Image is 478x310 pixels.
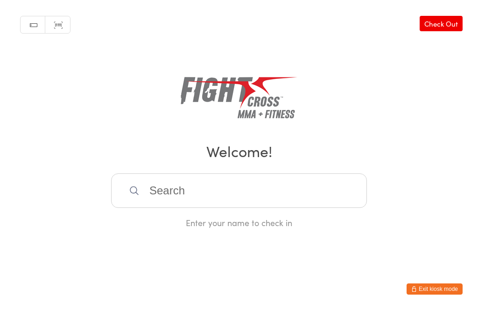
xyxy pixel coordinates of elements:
[181,62,297,127] img: Fightcross MMA & Fitness
[111,173,367,208] input: Search
[111,217,367,228] div: Enter your name to check in
[407,283,463,295] button: Exit kiosk mode
[420,16,463,31] a: Check Out
[9,140,469,161] h2: Welcome!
